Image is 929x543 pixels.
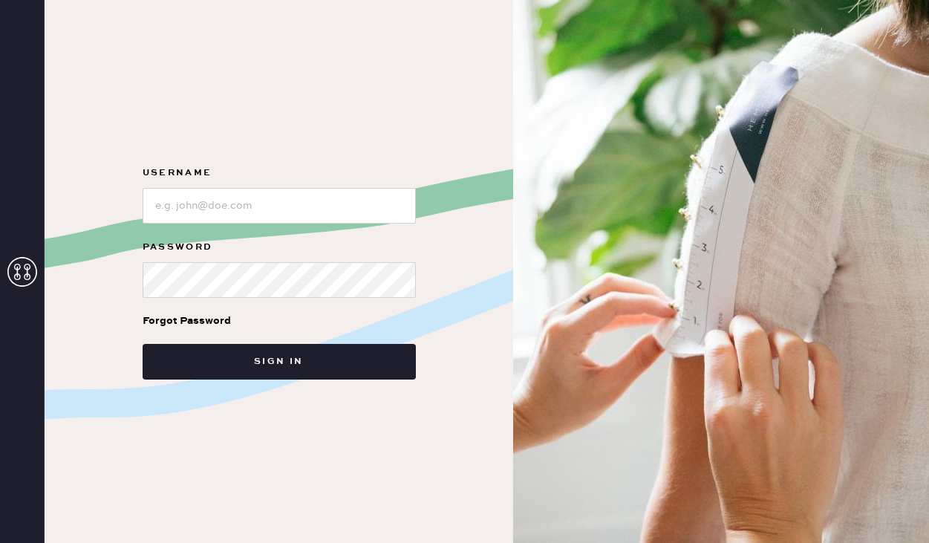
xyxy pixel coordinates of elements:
button: Sign in [143,344,416,380]
a: Forgot Password [143,298,231,344]
input: e.g. john@doe.com [143,188,416,224]
div: Forgot Password [143,313,231,329]
label: Username [143,164,416,182]
label: Password [143,238,416,256]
